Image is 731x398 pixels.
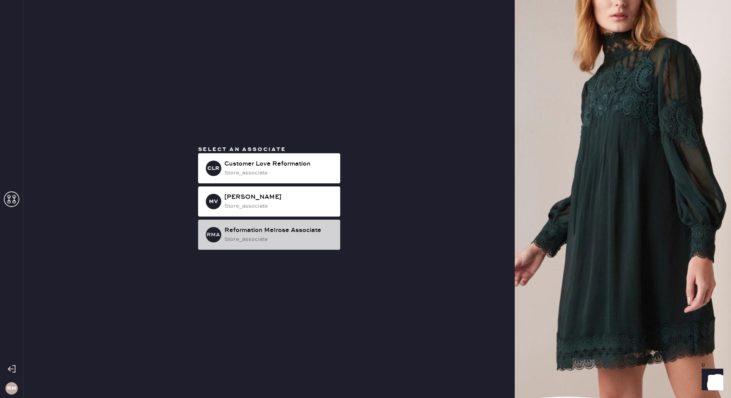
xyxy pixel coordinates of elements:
div: store_associate [224,202,334,210]
h3: CLR [207,166,219,171]
div: [PERSON_NAME] [224,193,334,202]
div: Customer Love Reformation [224,159,334,169]
h3: MV [209,199,218,204]
div: store_associate [224,235,334,244]
div: store_associate [224,169,334,177]
h3: RMA [207,232,220,237]
span: Select an associate [198,146,286,153]
iframe: Front Chat [694,363,728,396]
div: Reformation Melrose Associate [224,226,334,235]
h3: RM [7,386,16,391]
